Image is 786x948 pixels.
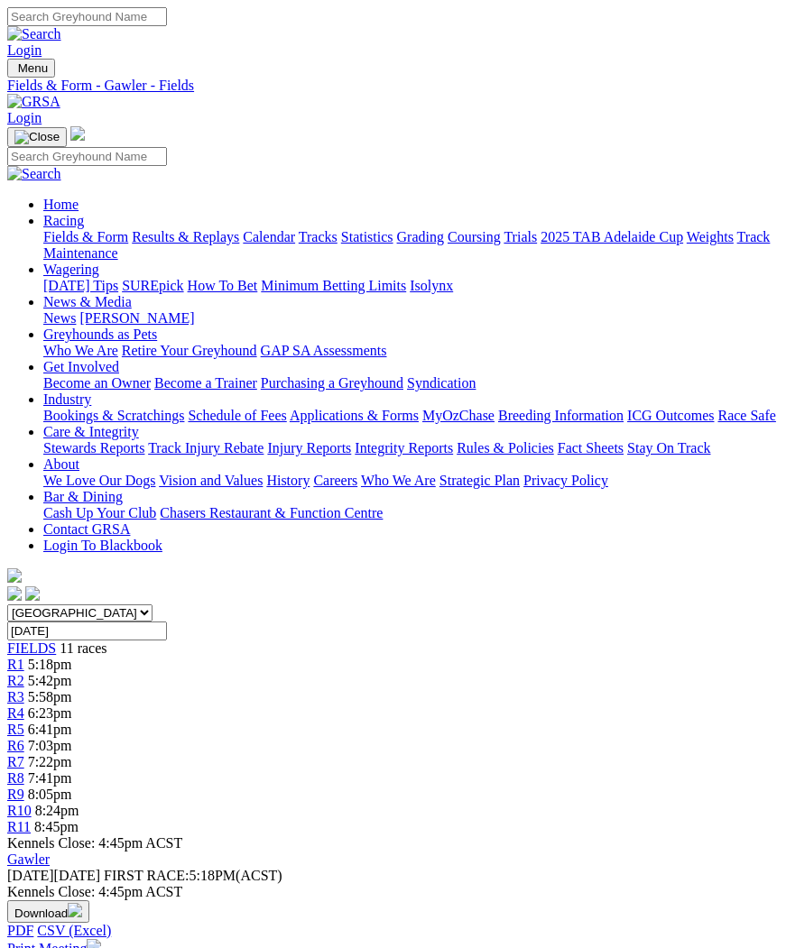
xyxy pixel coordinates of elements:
a: Purchasing a Greyhound [261,375,403,391]
a: Racing [43,213,84,228]
img: logo-grsa-white.png [70,126,85,141]
img: facebook.svg [7,586,22,601]
a: Weights [687,229,734,244]
span: 5:58pm [28,689,72,704]
a: ICG Outcomes [627,408,714,423]
a: News [43,310,76,326]
a: R5 [7,722,24,737]
input: Search [7,7,167,26]
span: 5:18pm [28,657,72,672]
a: Home [43,197,79,212]
a: Statistics [341,229,393,244]
a: Industry [43,391,91,407]
a: Cash Up Your Club [43,505,156,520]
a: R8 [7,770,24,786]
img: download.svg [68,903,82,917]
img: Search [7,26,61,42]
a: Integrity Reports [355,440,453,456]
a: Syndication [407,375,476,391]
img: Search [7,166,61,182]
a: Trials [504,229,537,244]
span: 8:45pm [34,819,79,834]
a: Calendar [243,229,295,244]
button: Toggle navigation [7,59,55,78]
a: Track Injury Rebate [148,440,264,456]
a: R1 [7,657,24,672]
a: PDF [7,923,33,938]
a: GAP SA Assessments [261,343,387,358]
a: How To Bet [188,278,258,293]
a: Fields & Form - Gawler - Fields [7,78,779,94]
a: Bar & Dining [43,489,123,504]
a: Who We Are [43,343,118,358]
span: Kennels Close: 4:45pm ACST [7,835,182,851]
a: Bookings & Scratchings [43,408,184,423]
a: Become a Trainer [154,375,257,391]
span: 5:18PM(ACST) [104,868,282,883]
a: About [43,456,79,472]
span: 6:41pm [28,722,72,737]
span: 11 races [60,640,106,656]
input: Select date [7,621,167,640]
img: Close [14,130,60,144]
span: Menu [18,61,48,75]
span: 6:23pm [28,705,72,721]
a: Coursing [448,229,501,244]
a: Stay On Track [627,440,710,456]
img: GRSA [7,94,60,110]
a: Login [7,42,42,58]
a: R4 [7,705,24,721]
a: 2025 TAB Adelaide Cup [541,229,683,244]
div: Care & Integrity [43,440,779,456]
a: Privacy Policy [523,473,608,488]
div: About [43,473,779,489]
span: 8:05pm [28,787,72,802]
a: R10 [7,803,32,818]
span: R2 [7,673,24,688]
a: Chasers Restaurant & Function Centre [160,505,383,520]
div: Industry [43,408,779,424]
img: logo-grsa-white.png [7,568,22,583]
a: [DATE] Tips [43,278,118,293]
a: Schedule of Fees [188,408,286,423]
a: R7 [7,754,24,769]
a: R11 [7,819,31,834]
a: Strategic Plan [439,473,520,488]
img: twitter.svg [25,586,40,601]
a: News & Media [43,294,132,309]
a: [PERSON_NAME] [79,310,194,326]
a: Gawler [7,851,50,867]
button: Download [7,900,89,923]
a: FIELDS [7,640,56,656]
span: 5:42pm [28,673,72,688]
div: Bar & Dining [43,505,779,521]
div: Get Involved [43,375,779,391]
a: Retire Your Greyhound [122,343,257,358]
input: Search [7,147,167,166]
div: Greyhounds as Pets [43,343,779,359]
div: Download [7,923,779,939]
a: Greyhounds as Pets [43,327,157,342]
a: Stewards Reports [43,440,144,456]
a: Fields & Form [43,229,128,244]
div: Kennels Close: 4:45pm ACST [7,884,779,900]
a: Applications & Forms [290,408,419,423]
span: [DATE] [7,868,54,883]
a: Track Maintenance [43,229,770,261]
a: R9 [7,787,24,802]
a: Contact GRSA [43,521,130,537]
span: 7:03pm [28,738,72,753]
a: MyOzChase [422,408,495,423]
a: Grading [397,229,444,244]
a: Isolynx [410,278,453,293]
a: Results & Replays [132,229,239,244]
a: Become an Owner [43,375,151,391]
